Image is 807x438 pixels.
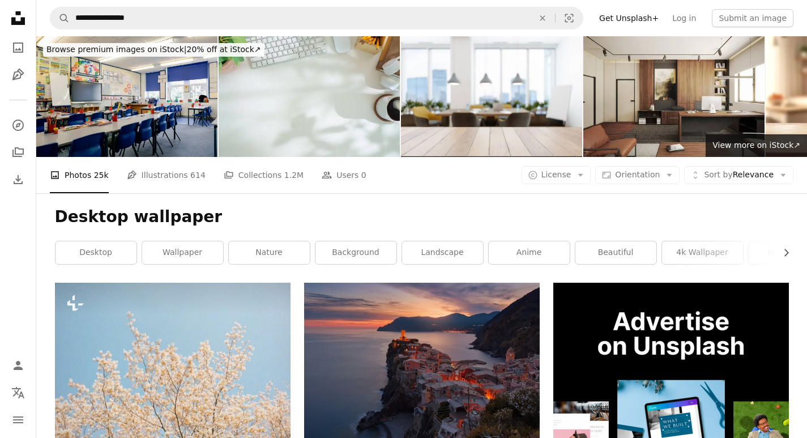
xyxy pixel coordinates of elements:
[592,9,665,27] a: Get Unsplash+
[704,170,732,179] span: Sort by
[322,157,366,193] a: Users 0
[402,241,483,264] a: landscape
[7,141,29,164] a: Collections
[315,241,396,264] a: background
[556,7,583,29] button: Visual search
[530,7,555,29] button: Clear
[304,356,540,366] a: aerial view of village on mountain cliff during orange sunset
[541,170,571,179] span: License
[615,170,660,179] span: Orientation
[401,36,582,157] img: Wood Empty Surface And Abstract Blur Meeting Room With Conference Table, Yellow Chairs And Plants.
[219,36,400,157] img: Top view white office desk with keyboard, coffee cup, headphone and stationery.
[7,114,29,137] a: Explore
[7,63,29,86] a: Illustrations
[684,166,793,184] button: Sort byRelevance
[706,134,807,157] a: View more on iStock↗
[583,36,765,157] img: Director office. Interior design. Computer Generated Image Of Office. Architectural Visualization...
[361,169,366,181] span: 0
[284,169,304,181] span: 1.2M
[127,157,206,193] a: Illustrations 614
[55,207,789,227] h1: Desktop wallpaper
[229,241,310,264] a: nature
[595,166,680,184] button: Orientation
[36,36,217,157] img: Empty Classroom
[7,354,29,377] a: Log in / Sign up
[665,9,703,27] a: Log in
[142,241,223,264] a: wallpaper
[489,241,570,264] a: anime
[7,381,29,404] button: Language
[7,409,29,431] button: Menu
[50,7,70,29] button: Search Unsplash
[190,169,206,181] span: 614
[224,157,304,193] a: Collections 1.2M
[776,241,789,264] button: scroll list to the right
[704,169,774,181] span: Relevance
[7,168,29,191] a: Download History
[50,7,583,29] form: Find visuals sitewide
[7,36,29,59] a: Photos
[712,141,800,150] span: View more on iStock ↗
[36,36,271,63] a: Browse premium images on iStock|20% off at iStock↗
[55,356,291,366] a: a tree with white flowers against a blue sky
[46,45,186,54] span: Browse premium images on iStock |
[522,166,591,184] button: License
[55,241,136,264] a: desktop
[575,241,656,264] a: beautiful
[712,9,793,27] button: Submit an image
[662,241,743,264] a: 4k wallpaper
[43,43,264,57] div: 20% off at iStock ↗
